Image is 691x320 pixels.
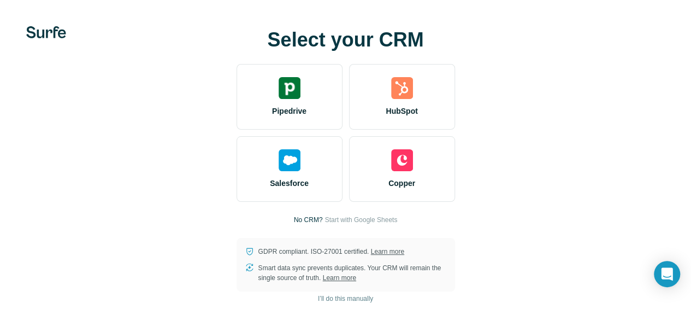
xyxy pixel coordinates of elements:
button: Start with Google Sheets [324,215,397,225]
a: Learn more [371,248,404,255]
p: No CRM? [294,215,323,225]
img: copper's logo [391,149,413,171]
button: I’ll do this manually [310,290,381,307]
img: Surfe's logo [26,26,66,38]
span: Salesforce [270,178,309,189]
img: hubspot's logo [391,77,413,99]
span: HubSpot [386,106,417,117]
span: Copper [388,178,415,189]
div: Open Intercom Messenger [654,261,680,287]
img: salesforce's logo [279,149,300,171]
img: pipedrive's logo [279,77,300,99]
p: GDPR compliant. ISO-27001 certified. [258,247,404,257]
span: Pipedrive [272,106,306,117]
span: I’ll do this manually [318,294,373,304]
h1: Select your CRM [237,29,455,51]
p: Smart data sync prevents duplicates. Your CRM will remain the single source of truth. [258,263,446,283]
a: Learn more [323,274,356,282]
